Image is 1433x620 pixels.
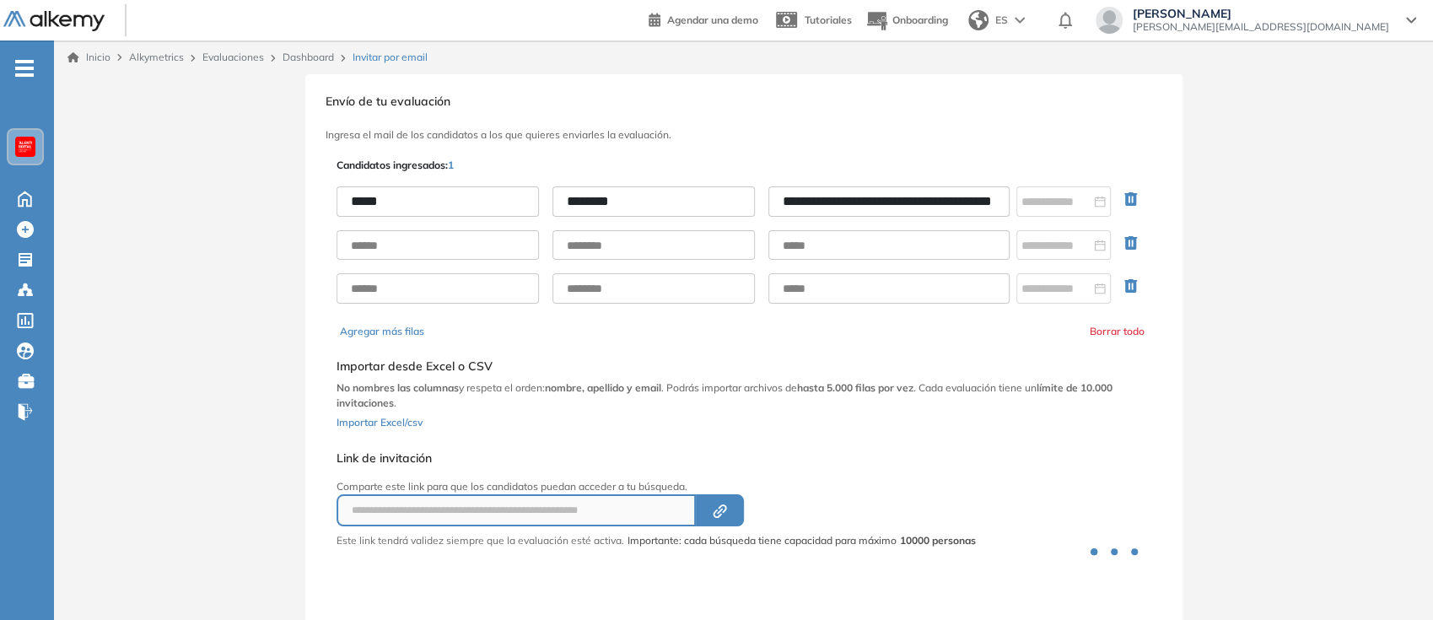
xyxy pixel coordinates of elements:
[283,51,334,63] a: Dashboard
[129,51,184,63] span: Alkymetrics
[805,13,852,26] span: Tutoriales
[865,3,948,39] button: Onboarding
[19,140,32,154] img: https://assets.alkemy.org/workspaces/620/d203e0be-08f6-444b-9eae-a92d815a506f.png
[1015,17,1025,24] img: arrow
[337,479,976,494] p: Comparte este link para que los candidatos puedan acceder a tu búsqueda.
[3,11,105,32] img: Logo
[15,67,34,70] i: -
[326,129,1162,141] h3: Ingresa el mail de los candidatos a los que quieres enviarles la evaluación.
[337,381,1112,409] b: límite de 10.000 invitaciones
[1090,324,1145,339] button: Borrar todo
[1133,7,1389,20] span: [PERSON_NAME]
[995,13,1008,28] span: ES
[797,381,913,394] b: hasta 5.000 filas por vez
[337,381,459,394] b: No nombres las columnas
[202,51,264,63] a: Evaluaciones
[892,13,948,26] span: Onboarding
[628,533,976,548] span: Importante: cada búsqueda tiene capacidad para máximo
[337,158,454,173] p: Candidatos ingresados:
[1133,20,1389,34] span: [PERSON_NAME][EMAIL_ADDRESS][DOMAIN_NAME]
[337,380,1151,411] p: y respeta el orden: . Podrás importar archivos de . Cada evaluación tiene un .
[968,10,989,30] img: world
[337,411,423,431] button: Importar Excel/csv
[667,13,758,26] span: Agendar una demo
[353,50,428,65] span: Invitar por email
[900,534,976,547] strong: 10000 personas
[67,50,110,65] a: Inicio
[340,324,424,339] button: Agregar más filas
[337,533,624,548] p: Este link tendrá validez siempre que la evaluación esté activa.
[337,451,976,466] h5: Link de invitación
[448,159,454,171] span: 1
[326,94,1162,109] h3: Envío de tu evaluación
[337,416,423,429] span: Importar Excel/csv
[545,381,661,394] b: nombre, apellido y email
[649,8,758,29] a: Agendar una demo
[337,359,1151,374] h5: Importar desde Excel o CSV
